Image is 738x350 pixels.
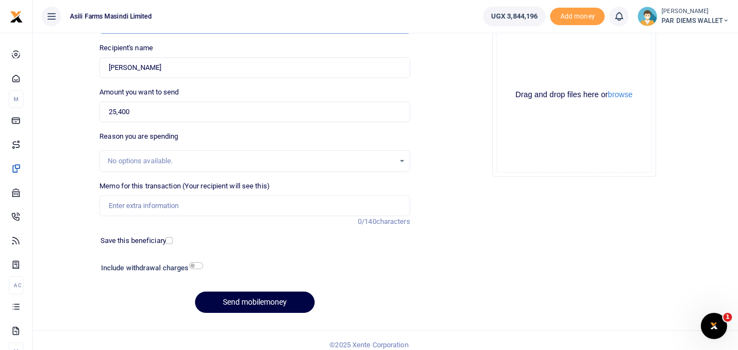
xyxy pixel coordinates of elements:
[662,7,729,16] small: [PERSON_NAME]
[99,87,179,98] label: Amount you want to send
[492,13,656,177] div: File Uploader
[701,313,727,339] iframe: Intercom live chat
[101,235,166,246] label: Save this beneficiary
[99,43,153,54] label: Recipient's name
[550,8,605,26] li: Toup your wallet
[723,313,732,322] span: 1
[99,131,178,142] label: Reason you are spending
[497,90,651,100] div: Drag and drop files here or
[99,195,410,216] input: Enter extra information
[637,7,729,26] a: profile-user [PERSON_NAME] PAR DIEMS WALLET
[101,264,198,272] h6: Include withdrawal charges
[99,181,270,192] label: Memo for this transaction (Your recipient will see this)
[358,217,376,226] span: 0/140
[608,91,633,98] button: browse
[9,90,23,108] li: M
[9,276,23,294] li: Ac
[376,217,410,226] span: characters
[66,11,156,21] span: Asili Farms Masindi Limited
[99,57,410,78] input: Loading name...
[550,11,605,20] a: Add money
[99,102,410,122] input: UGX
[483,7,546,26] a: UGX 3,844,196
[10,10,23,23] img: logo-small
[662,16,729,26] span: PAR DIEMS WALLET
[108,156,394,167] div: No options available.
[550,8,605,26] span: Add money
[195,292,315,313] button: Send mobilemoney
[491,11,538,22] span: UGX 3,844,196
[10,12,23,20] a: logo-small logo-large logo-large
[637,7,657,26] img: profile-user
[479,7,550,26] li: Wallet ballance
